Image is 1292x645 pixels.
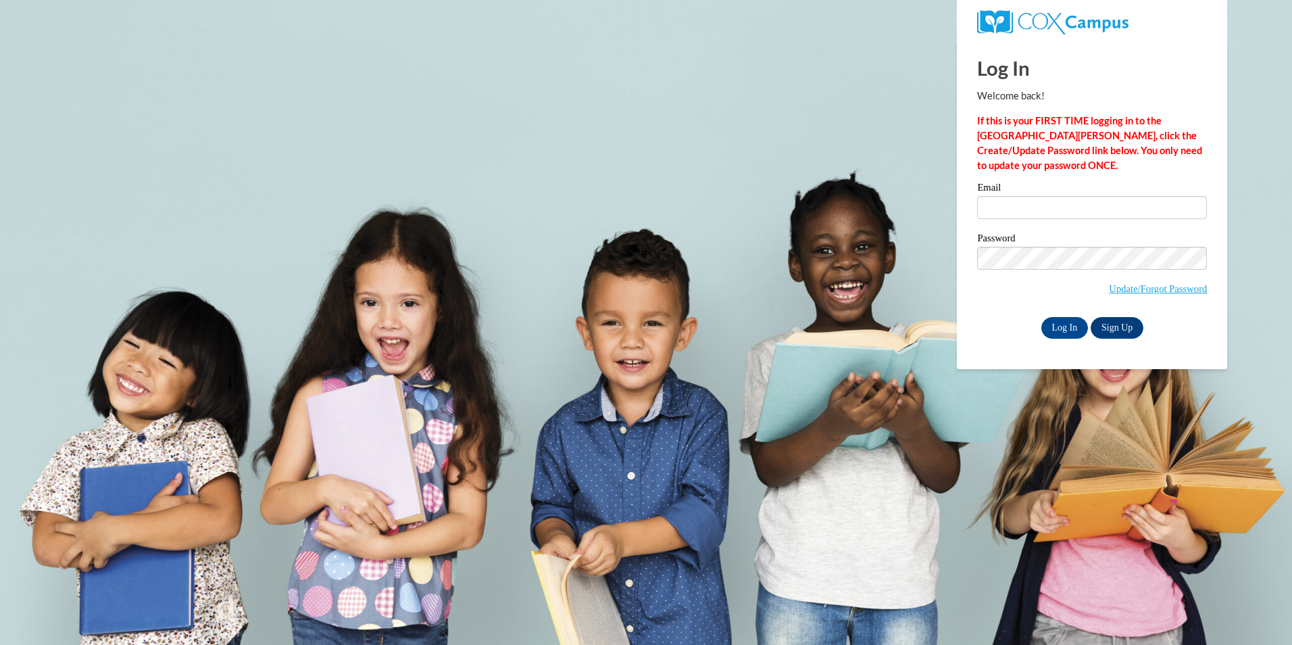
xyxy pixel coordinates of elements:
label: Email [977,183,1207,196]
a: Sign Up [1091,317,1143,339]
img: COX Campus [977,10,1128,34]
p: Welcome back! [977,89,1207,103]
strong: If this is your FIRST TIME logging in to the [GEOGRAPHIC_DATA][PERSON_NAME], click the Create/Upd... [977,115,1202,171]
input: Log In [1041,317,1089,339]
h1: Log In [977,54,1207,82]
a: COX Campus [977,16,1128,27]
label: Password [977,233,1207,247]
a: Update/Forgot Password [1109,283,1207,294]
